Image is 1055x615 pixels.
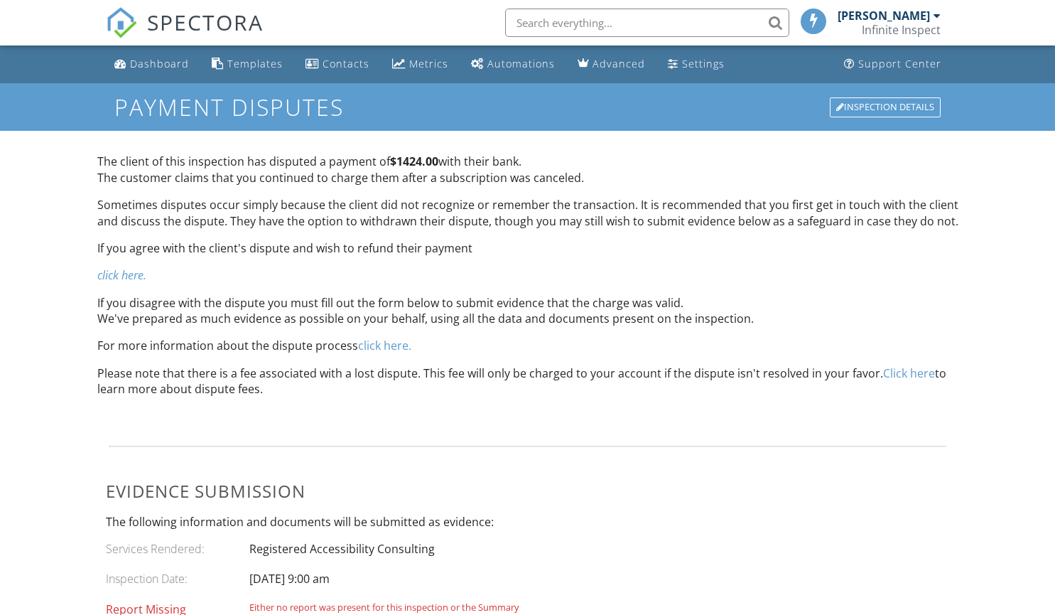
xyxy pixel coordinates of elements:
[465,51,561,77] a: Automations (Basic)
[241,571,958,587] div: [DATE] 9:00 am
[97,338,958,353] p: For more information about the dispute process
[97,197,958,229] p: Sometimes disputes occur simply because the client did not recognize or remember the transaction....
[114,95,940,119] h1: Payment Disputes
[682,57,725,70] div: Settings
[830,97,941,117] div: Inspection Details
[97,154,958,186] p: The client of this inspection has disputed a payment of with their bank. The customer claims that...
[97,571,241,587] div: Inspection Date:
[106,481,950,501] h3: Evidence Submission
[323,57,369,70] div: Contacts
[593,57,645,70] div: Advanced
[109,51,195,77] a: Dashboard
[662,51,730,77] a: Settings
[97,541,241,557] div: Services Rendered:
[106,19,264,49] a: SPECTORA
[830,100,941,112] a: Inspection Details
[227,57,283,70] div: Templates
[409,57,448,70] div: Metrics
[505,9,789,37] input: Search everything...
[97,295,958,327] p: If you disagree with the dispute you must fill out the form below to submit evidence that the cha...
[300,51,375,77] a: Contacts
[862,23,941,37] div: Infinite Inspect
[130,57,189,70] div: Dashboard
[106,514,950,530] p: The following information and documents will be submitted as evidence:
[147,7,264,37] span: SPECTORA
[572,51,651,77] a: Advanced
[106,7,137,38] img: The Best Home Inspection Software - Spectora
[97,267,146,283] input: click here.
[97,365,958,397] p: Please note that there is a fee associated with a lost dispute. This fee will only be charged to ...
[358,338,411,353] a: click here.
[838,51,947,77] a: Support Center
[487,57,555,70] div: Automations
[206,51,288,77] a: Templates
[241,541,958,557] div: Registered Accessibility Consulting
[386,51,454,77] a: Metrics
[390,154,438,169] strong: $1424.00
[883,365,935,381] a: Click here
[97,240,958,256] p: If you agree with the client's dispute and wish to refund their payment
[858,57,941,70] div: Support Center
[838,9,930,23] div: [PERSON_NAME]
